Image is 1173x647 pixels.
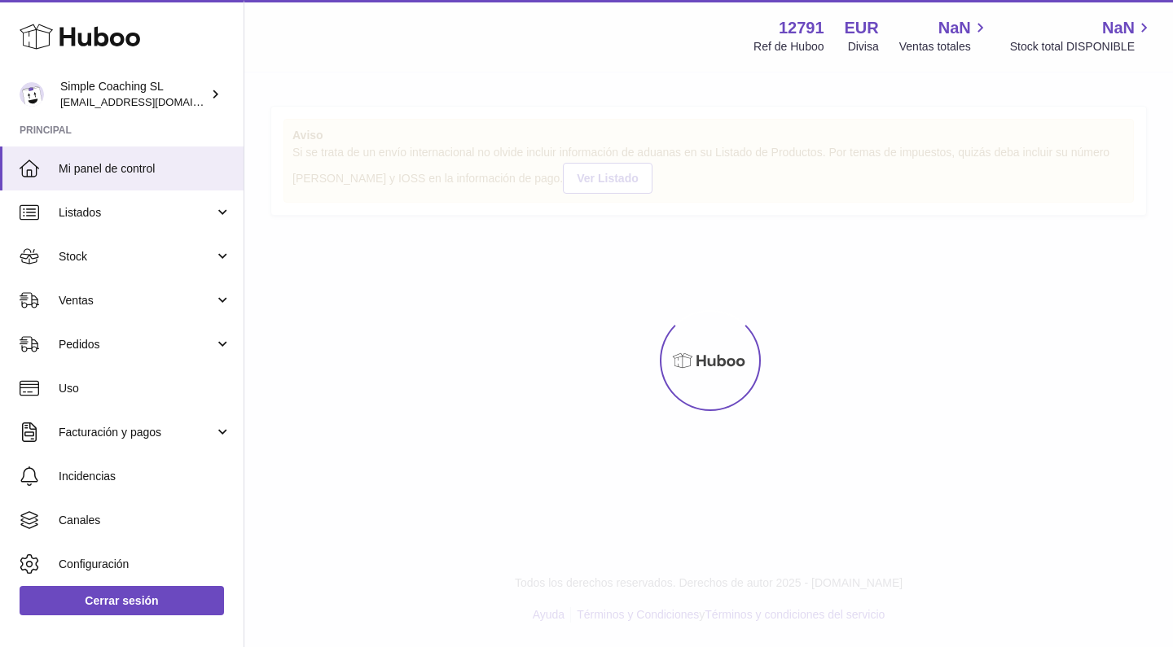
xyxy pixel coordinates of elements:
a: Cerrar sesión [20,586,224,615]
span: Listados [59,205,214,221]
span: Ventas totales [899,39,990,55]
a: NaN Stock total DISPONIBLE [1010,17,1153,55]
span: Mi panel de control [59,161,231,177]
span: Uso [59,381,231,396]
span: Incidencias [59,469,231,484]
span: NaN [1102,17,1135,39]
div: Divisa [848,39,879,55]
span: [EMAIL_ADDRESS][DOMAIN_NAME] [60,95,239,108]
strong: EUR [845,17,879,39]
span: Stock [59,249,214,264]
img: info@simplecoaching.es [20,82,44,107]
span: Facturación y pagos [59,425,214,440]
div: Simple Coaching SL [60,79,207,110]
span: Configuración [59,557,231,572]
strong: 12791 [779,17,824,39]
span: Pedidos [59,337,214,352]
span: Ventas [59,293,214,308]
span: Stock total DISPONIBLE [1010,39,1153,55]
a: NaN Ventas totales [899,17,990,55]
div: Ref de Huboo [753,39,824,55]
span: Canales [59,513,231,528]
span: NaN [938,17,971,39]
